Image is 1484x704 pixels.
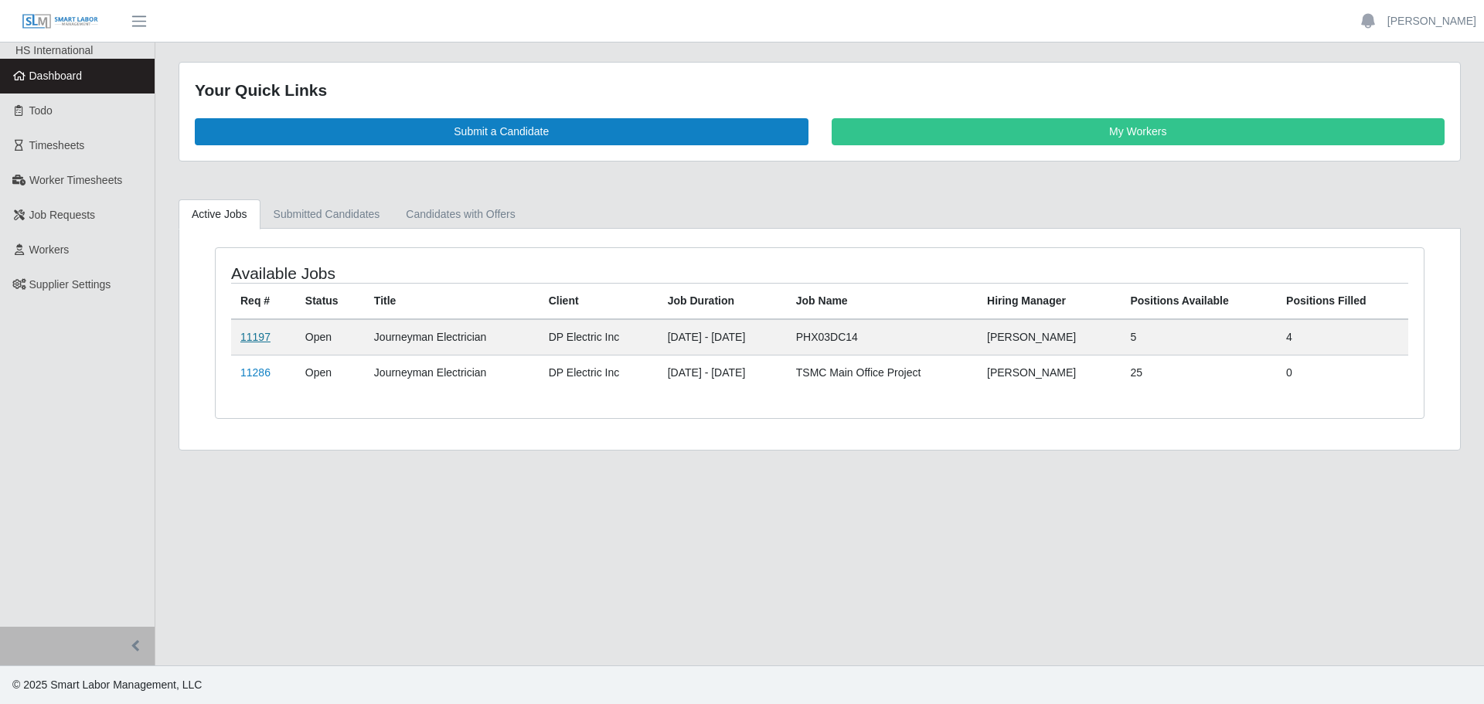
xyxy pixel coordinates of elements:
[1277,283,1408,319] th: Positions Filled
[365,283,539,319] th: Title
[296,319,365,355] td: Open
[240,366,271,379] a: 11286
[978,283,1121,319] th: Hiring Manager
[240,331,271,343] a: 11197
[231,264,708,283] h4: Available Jobs
[393,199,528,230] a: Candidates with Offers
[296,283,365,319] th: Status
[29,243,70,256] span: Workers
[539,319,659,355] td: DP Electric Inc
[787,319,978,355] td: PHX03DC14
[195,78,1445,103] div: Your Quick Links
[12,678,202,691] span: © 2025 Smart Labor Management, LLC
[29,104,53,117] span: Todo
[29,209,96,221] span: Job Requests
[659,283,787,319] th: Job Duration
[15,44,93,56] span: HS International
[29,70,83,82] span: Dashboard
[260,199,393,230] a: Submitted Candidates
[1121,283,1277,319] th: Positions Available
[978,319,1121,355] td: [PERSON_NAME]
[832,118,1445,145] a: My Workers
[1277,319,1408,355] td: 4
[1277,355,1408,390] td: 0
[539,355,659,390] td: DP Electric Inc
[1387,13,1476,29] a: [PERSON_NAME]
[1121,355,1277,390] td: 25
[22,13,99,30] img: SLM Logo
[29,174,122,186] span: Worker Timesheets
[365,319,539,355] td: Journeyman Electrician
[296,355,365,390] td: Open
[787,283,978,319] th: Job Name
[659,355,787,390] td: [DATE] - [DATE]
[195,118,808,145] a: Submit a Candidate
[179,199,260,230] a: Active Jobs
[978,355,1121,390] td: [PERSON_NAME]
[787,355,978,390] td: TSMC Main Office Project
[365,355,539,390] td: Journeyman Electrician
[29,139,85,151] span: Timesheets
[1121,319,1277,355] td: 5
[659,319,787,355] td: [DATE] - [DATE]
[29,278,111,291] span: Supplier Settings
[539,283,659,319] th: Client
[231,283,296,319] th: Req #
